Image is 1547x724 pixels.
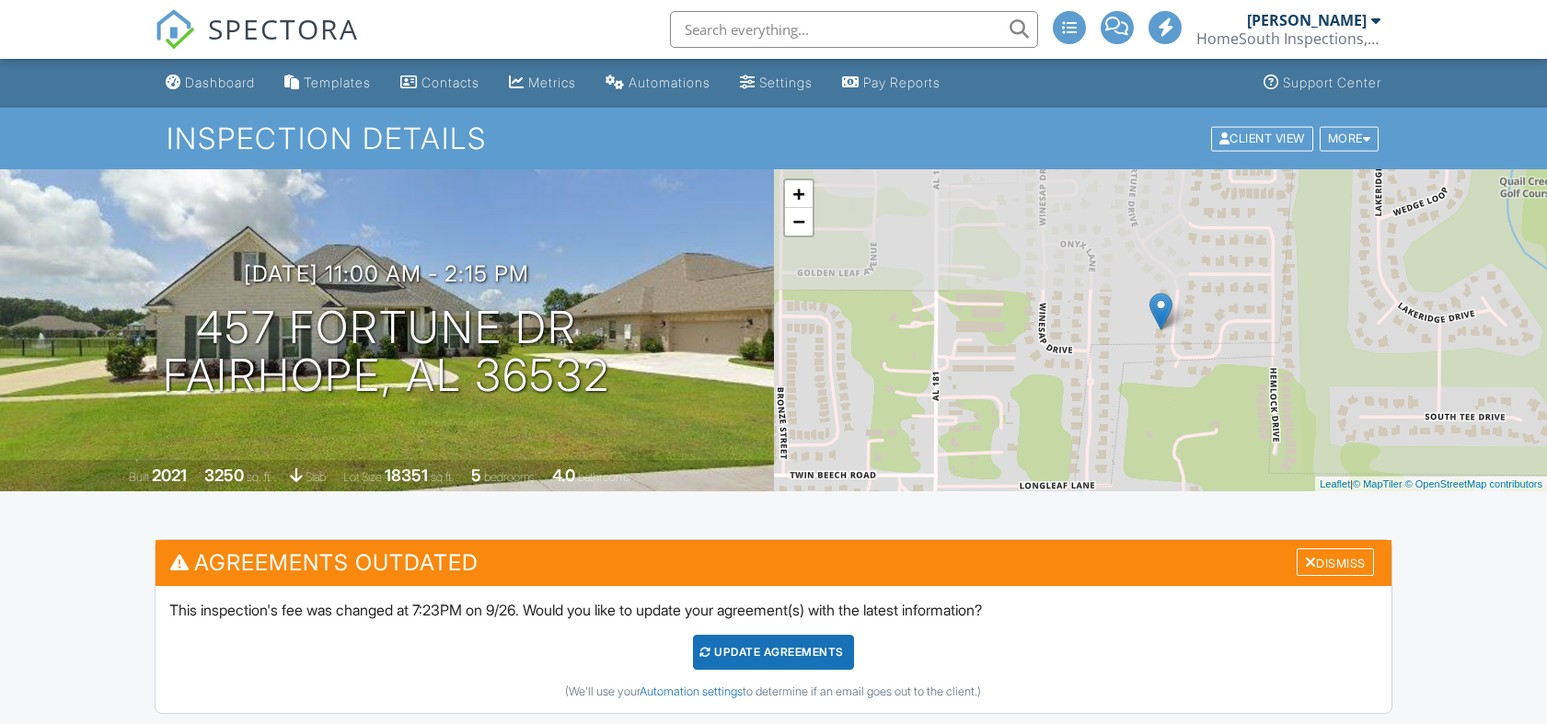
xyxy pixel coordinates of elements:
h1: 457 Fortune Dr Fairhope, AL 36532 [163,304,610,401]
h1: Inspection Details [167,122,1380,155]
div: 18351 [385,465,428,485]
div: 3250 [204,465,244,485]
div: Support Center [1283,75,1381,90]
div: Settings [759,75,813,90]
div: Dashboard [185,75,255,90]
div: 2021 [152,465,187,485]
a: Settings [733,66,820,100]
span: sq.ft. [431,470,454,484]
span: bathrooms [578,470,630,484]
span: SPECTORA [208,9,359,48]
span: Built [129,470,149,484]
span: bedrooms [484,470,535,484]
a: Contacts [393,66,487,100]
a: © MapTiler [1353,478,1403,489]
div: Contacts [421,75,479,90]
div: More [1320,126,1380,151]
a: Automation settings [640,684,743,698]
a: Templates [277,66,378,100]
span: slab [306,470,326,484]
span: Lot Size [343,470,382,484]
div: Templates [304,75,371,90]
a: © OpenStreetMap contributors [1405,478,1542,489]
a: Pay Reports [835,66,948,100]
a: Metrics [502,66,583,100]
h3: Agreements Outdated [156,540,1391,585]
a: Support Center [1256,66,1389,100]
div: 5 [471,465,481,485]
div: 4.0 [552,465,575,485]
div: Automations [629,75,710,90]
div: (We'll use your to determine if an email goes out to the client.) [169,684,1378,699]
div: This inspection's fee was changed at 7:23PM on 9/26. Would you like to update your agreement(s) w... [156,586,1391,713]
div: Dismiss [1297,548,1374,577]
div: Client View [1211,126,1313,151]
a: SPECTORA [155,25,359,63]
div: HomeSouth Inspections, LLC [1196,29,1380,48]
a: Dashboard [158,66,262,100]
div: Pay Reports [863,75,941,90]
div: | [1315,477,1547,492]
div: Update Agreements [693,635,854,670]
a: Leaflet [1320,478,1350,489]
a: Zoom out [785,208,813,236]
img: The Best Home Inspection Software - Spectora [155,9,195,50]
h3: [DATE] 11:00 am - 2:15 pm [244,261,529,286]
a: Automations (Advanced) [598,66,718,100]
div: [PERSON_NAME] [1247,11,1367,29]
span: sq. ft. [247,470,272,484]
input: Search everything... [670,11,1038,48]
a: Client View [1209,131,1318,144]
div: Metrics [528,75,576,90]
a: Zoom in [785,180,813,208]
